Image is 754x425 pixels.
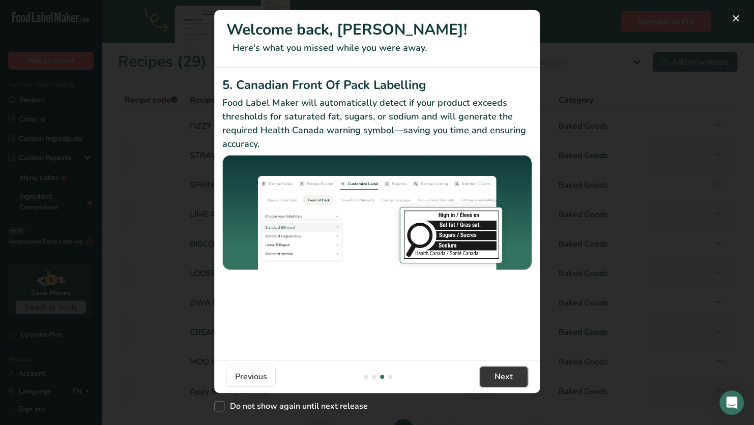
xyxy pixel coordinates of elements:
[226,367,276,387] button: Previous
[226,18,528,41] h1: Welcome back, [PERSON_NAME]!
[495,371,513,383] span: Next
[224,401,368,411] span: Do not show again until next release
[222,155,532,271] img: Canadian Front Of Pack Labelling
[719,390,744,415] div: Open Intercom Messenger
[480,367,528,387] button: Next
[235,371,267,383] span: Previous
[222,96,532,151] p: Food Label Maker will automatically detect if your product exceeds thresholds for saturated fat, ...
[226,41,528,55] p: Here's what you missed while you were away.
[222,76,532,94] h2: 5. Canadian Front Of Pack Labelling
